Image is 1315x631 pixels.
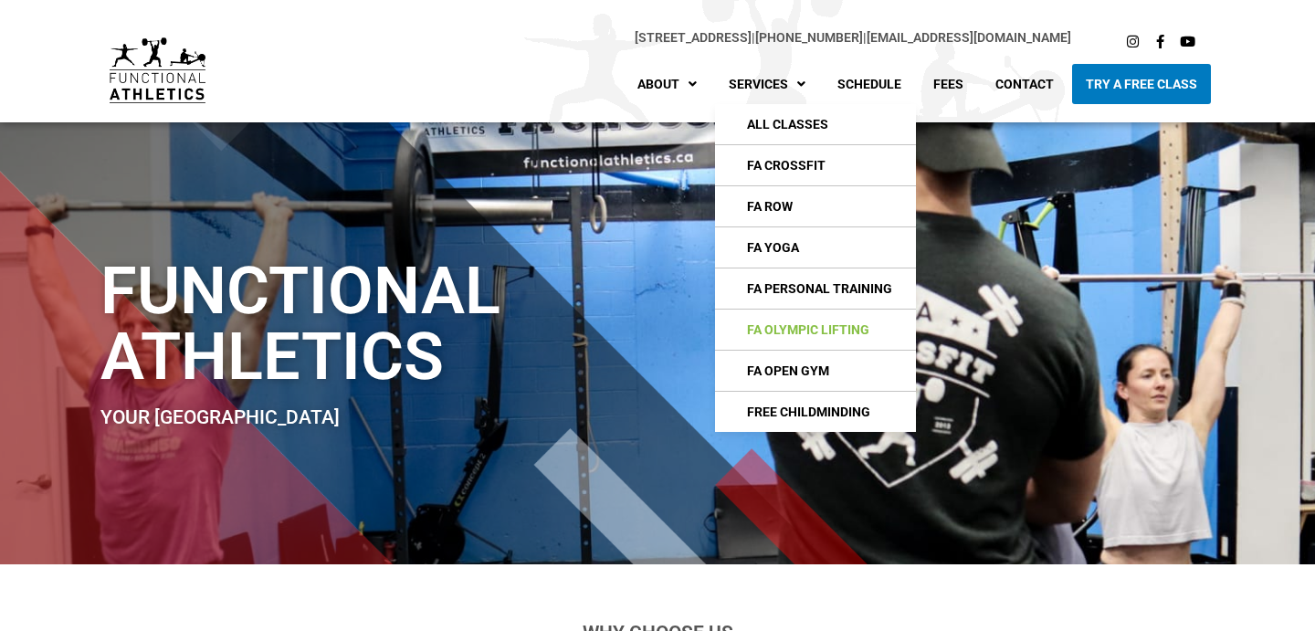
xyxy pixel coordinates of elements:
h2: Your [GEOGRAPHIC_DATA] [100,408,762,427]
a: Try A Free Class [1072,64,1211,104]
a: About [624,64,710,104]
a: [STREET_ADDRESS] [635,30,752,45]
a: Contact [982,64,1068,104]
a: Services [715,64,819,104]
h1: Functional Athletics [100,258,762,390]
a: FA Olympic Lifting [715,310,916,350]
a: FA Yoga [715,227,916,268]
p: | [242,27,1070,48]
a: FA Open Gym [715,351,916,391]
a: FA Personal Training [715,268,916,309]
span: | [635,30,755,45]
img: default-logo [110,37,205,104]
a: FA Row [715,186,916,226]
a: [EMAIL_ADDRESS][DOMAIN_NAME] [867,30,1071,45]
a: Free Childminding [715,392,916,432]
a: Schedule [824,64,915,104]
a: All Classes [715,104,916,144]
a: [PHONE_NUMBER] [755,30,863,45]
a: FA CrossFIt [715,145,916,185]
a: Fees [920,64,977,104]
